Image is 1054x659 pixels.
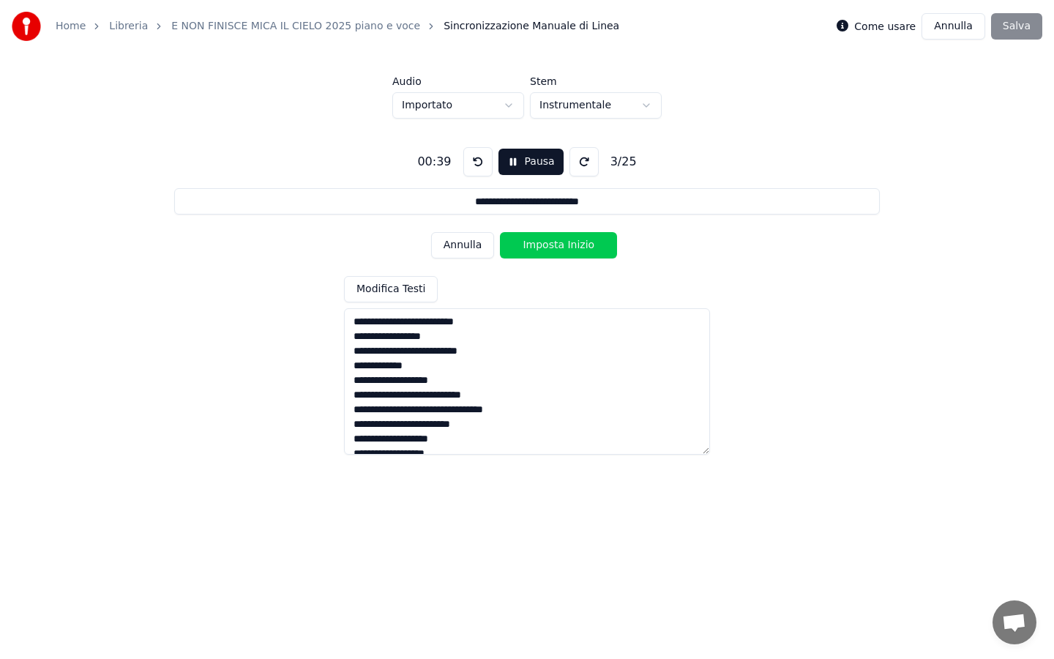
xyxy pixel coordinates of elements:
[12,12,41,41] img: youka
[605,153,643,171] div: 3 / 25
[993,600,1036,644] div: Aprire la chat
[411,153,457,171] div: 00:39
[431,232,495,258] button: Annulla
[444,19,619,34] span: Sincronizzazione Manuale di Linea
[56,19,86,34] a: Home
[922,13,985,40] button: Annulla
[109,19,148,34] a: Libreria
[854,21,916,31] label: Come usare
[56,19,619,34] nav: breadcrumb
[344,276,438,302] button: Modifica Testi
[171,19,420,34] a: E NON FINISCE MICA IL CIELO 2025 piano e voce
[500,232,617,258] button: Imposta Inizio
[498,149,564,175] button: Pausa
[530,76,662,86] label: Stem
[392,76,524,86] label: Audio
